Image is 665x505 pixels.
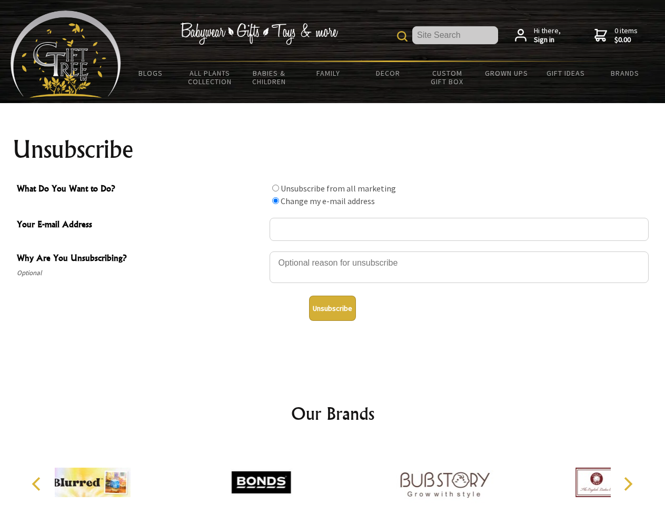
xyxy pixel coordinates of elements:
label: Change my e-mail address [281,196,375,206]
input: Your E-mail Address [270,218,649,241]
a: 0 items$0.00 [594,26,638,45]
span: Why Are You Unsubscribing? [17,251,264,267]
strong: Sign in [534,35,561,45]
input: What Do You Want to Do? [272,197,279,204]
img: product search [397,31,408,42]
label: Unsubscribe from all marketing [281,183,396,194]
a: BLOGS [121,62,181,84]
img: Babyware - Gifts - Toys and more... [11,11,121,98]
a: Brands [595,62,655,84]
img: Babywear - Gifts - Toys & more [180,23,338,45]
span: 0 items [614,26,638,45]
h1: Unsubscribe [13,137,653,162]
span: Your E-mail Address [17,218,264,233]
input: Site Search [412,26,498,44]
button: Unsubscribe [309,296,356,321]
button: Previous [26,472,49,496]
span: What Do You Want to Do? [17,182,264,197]
a: Hi there,Sign in [515,26,561,45]
a: Grown Ups [477,62,536,84]
a: Gift Ideas [536,62,595,84]
button: Next [616,472,639,496]
strong: $0.00 [614,35,638,45]
a: Babies & Children [240,62,299,93]
textarea: Why Are You Unsubscribing? [270,251,649,283]
a: Custom Gift Box [418,62,477,93]
a: Decor [358,62,418,84]
span: Optional [17,267,264,279]
a: Family [299,62,359,84]
h2: Our Brands [21,401,644,426]
input: What Do You Want to Do? [272,185,279,191]
span: Hi there, [534,26,561,45]
a: All Plants Collection [181,62,240,93]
